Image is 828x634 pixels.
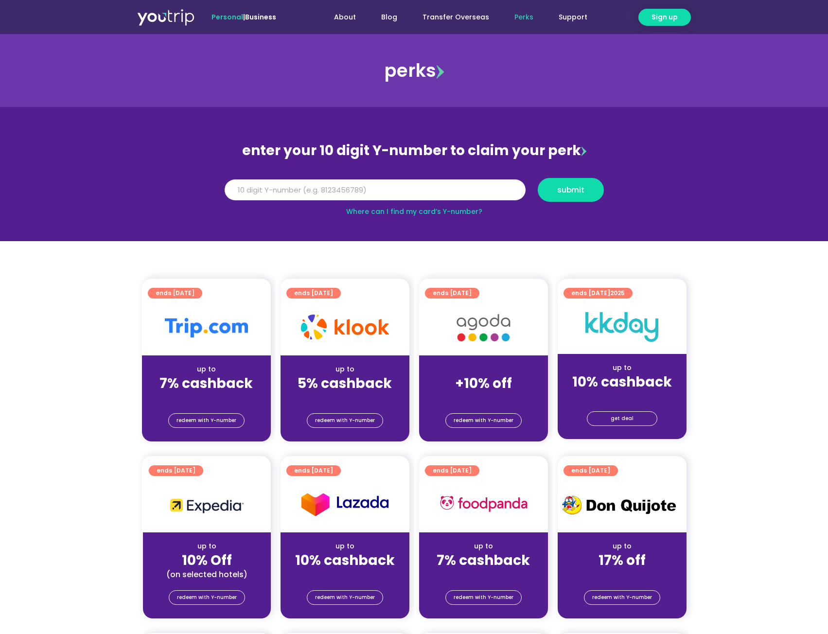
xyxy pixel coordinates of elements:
[288,392,402,403] div: (for stays only)
[286,465,341,476] a: ends [DATE]
[177,591,237,604] span: redeem with Y-number
[454,591,513,604] span: redeem with Y-number
[433,465,472,476] span: ends [DATE]
[587,411,657,426] a: get deal
[307,413,383,428] a: redeem with Y-number
[169,590,245,605] a: redeem with Y-number
[455,374,512,393] strong: +10% off
[245,12,276,22] a: Business
[288,569,402,580] div: (for stays only)
[475,364,493,374] span: up to
[427,569,540,580] div: (for stays only)
[321,8,369,26] a: About
[286,288,341,299] a: ends [DATE]
[564,288,633,299] a: ends [DATE]2025
[302,8,600,26] nav: Menu
[571,288,625,299] span: ends [DATE]
[225,179,526,201] input: 10 digit Y-number (e.g. 8123456789)
[445,590,522,605] a: redeem with Y-number
[294,288,333,299] span: ends [DATE]
[159,374,253,393] strong: 7% cashback
[565,363,679,373] div: up to
[437,551,530,570] strong: 7% cashback
[156,288,194,299] span: ends [DATE]
[425,465,479,476] a: ends [DATE]
[565,569,679,580] div: (for stays only)
[315,591,375,604] span: redeem with Y-number
[307,590,383,605] a: redeem with Y-number
[157,465,195,476] span: ends [DATE]
[315,414,375,427] span: redeem with Y-number
[433,288,472,299] span: ends [DATE]
[288,541,402,551] div: up to
[168,413,245,428] a: redeem with Y-number
[295,551,395,570] strong: 10% cashback
[150,392,263,403] div: (for stays only)
[149,465,203,476] a: ends [DATE]
[571,465,610,476] span: ends [DATE]
[410,8,502,26] a: Transfer Overseas
[454,414,513,427] span: redeem with Y-number
[557,186,584,194] span: submit
[427,392,540,403] div: (for stays only)
[599,551,646,570] strong: 17% off
[546,8,600,26] a: Support
[151,569,263,580] div: (on selected hotels)
[445,413,522,428] a: redeem with Y-number
[592,591,652,604] span: redeem with Y-number
[220,138,609,163] div: enter your 10 digit Y-number to claim your perk
[502,8,546,26] a: Perks
[151,541,263,551] div: up to
[176,414,236,427] span: redeem with Y-number
[427,541,540,551] div: up to
[346,207,482,216] a: Where can I find my card’s Y-number?
[369,8,410,26] a: Blog
[538,178,604,202] button: submit
[652,12,678,22] span: Sign up
[565,391,679,401] div: (for stays only)
[572,372,672,391] strong: 10% cashback
[288,364,402,374] div: up to
[225,178,604,209] form: Y Number
[425,288,479,299] a: ends [DATE]
[148,288,202,299] a: ends [DATE]
[150,364,263,374] div: up to
[211,12,276,22] span: |
[611,412,634,425] span: get deal
[298,374,392,393] strong: 5% cashback
[610,289,625,297] span: 2025
[211,12,243,22] span: Personal
[564,465,618,476] a: ends [DATE]
[565,541,679,551] div: up to
[584,590,660,605] a: redeem with Y-number
[294,465,333,476] span: ends [DATE]
[638,9,691,26] a: Sign up
[182,551,232,570] strong: 10% Off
